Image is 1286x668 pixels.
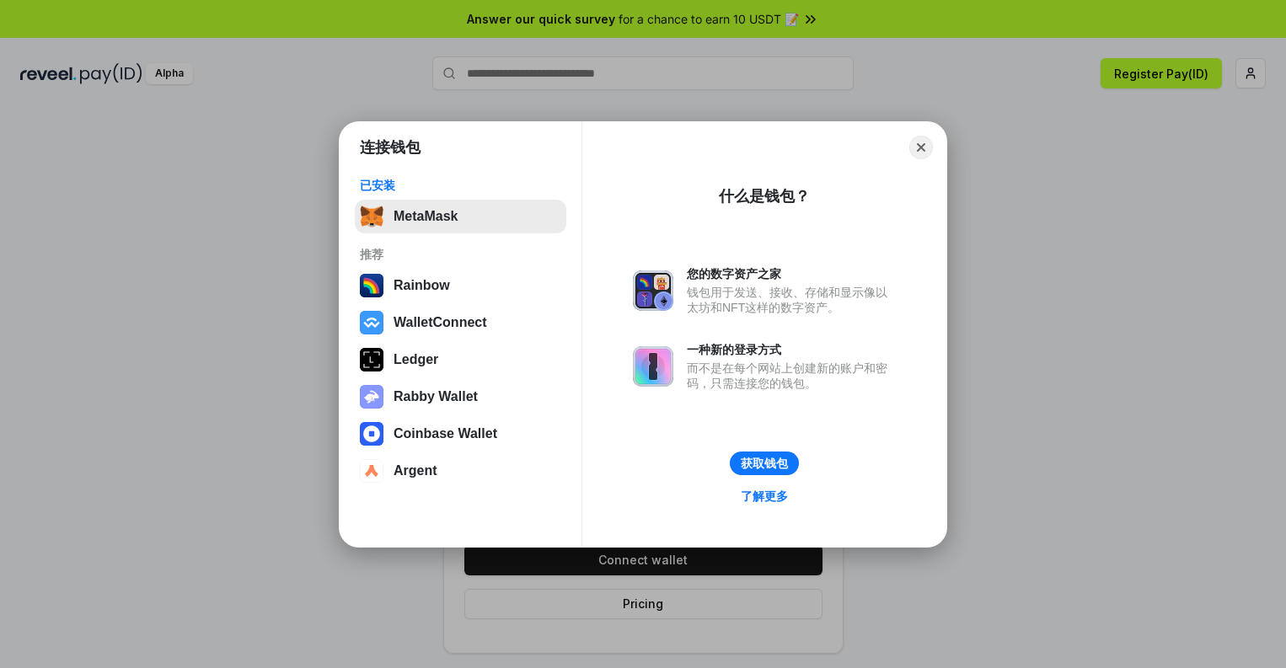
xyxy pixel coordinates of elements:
img: svg+xml,%3Csvg%20width%3D%2228%22%20height%3D%2228%22%20viewBox%3D%220%200%2028%2028%22%20fill%3D... [360,311,383,334]
img: svg+xml,%3Csvg%20width%3D%2228%22%20height%3D%2228%22%20viewBox%3D%220%200%2028%2028%22%20fill%3D... [360,459,383,483]
div: 而不是在每个网站上创建新的账户和密码，只需连接您的钱包。 [687,361,896,391]
button: Close [909,136,933,159]
div: 推荐 [360,247,561,262]
img: svg+xml,%3Csvg%20xmlns%3D%22http%3A%2F%2Fwww.w3.org%2F2000%2Fsvg%22%20fill%3D%22none%22%20viewBox... [360,385,383,409]
button: Rabby Wallet [355,380,566,414]
button: Ledger [355,343,566,377]
div: 您的数字资产之家 [687,266,896,281]
div: WalletConnect [394,315,487,330]
button: MetaMask [355,200,566,233]
h1: 连接钱包 [360,137,421,158]
div: 了解更多 [741,489,788,504]
div: Ledger [394,352,438,367]
img: svg+xml,%3Csvg%20xmlns%3D%22http%3A%2F%2Fwww.w3.org%2F2000%2Fsvg%22%20fill%3D%22none%22%20viewBox... [633,270,673,311]
button: Rainbow [355,269,566,302]
img: svg+xml,%3Csvg%20xmlns%3D%22http%3A%2F%2Fwww.w3.org%2F2000%2Fsvg%22%20width%3D%2228%22%20height%3... [360,348,383,371]
div: Coinbase Wallet [394,426,497,441]
div: 一种新的登录方式 [687,342,896,357]
div: Argent [394,463,437,478]
div: 已安装 [360,178,561,193]
img: svg+xml,%3Csvg%20fill%3D%22none%22%20height%3D%2233%22%20viewBox%3D%220%200%2035%2033%22%20width%... [360,205,383,228]
button: 获取钱包 [730,452,799,475]
button: WalletConnect [355,306,566,339]
button: Argent [355,454,566,488]
div: 什么是钱包？ [719,186,810,206]
a: 了解更多 [731,485,798,507]
img: svg+xml,%3Csvg%20width%3D%22120%22%20height%3D%22120%22%20viewBox%3D%220%200%20120%20120%22%20fil... [360,274,383,297]
div: MetaMask [394,209,458,224]
div: 获取钱包 [741,456,788,471]
div: 钱包用于发送、接收、存储和显示像以太坊和NFT这样的数字资产。 [687,285,896,315]
img: svg+xml,%3Csvg%20xmlns%3D%22http%3A%2F%2Fwww.w3.org%2F2000%2Fsvg%22%20fill%3D%22none%22%20viewBox... [633,346,673,387]
div: Rabby Wallet [394,389,478,404]
img: svg+xml,%3Csvg%20width%3D%2228%22%20height%3D%2228%22%20viewBox%3D%220%200%2028%2028%22%20fill%3D... [360,422,383,446]
div: Rainbow [394,278,450,293]
button: Coinbase Wallet [355,417,566,451]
